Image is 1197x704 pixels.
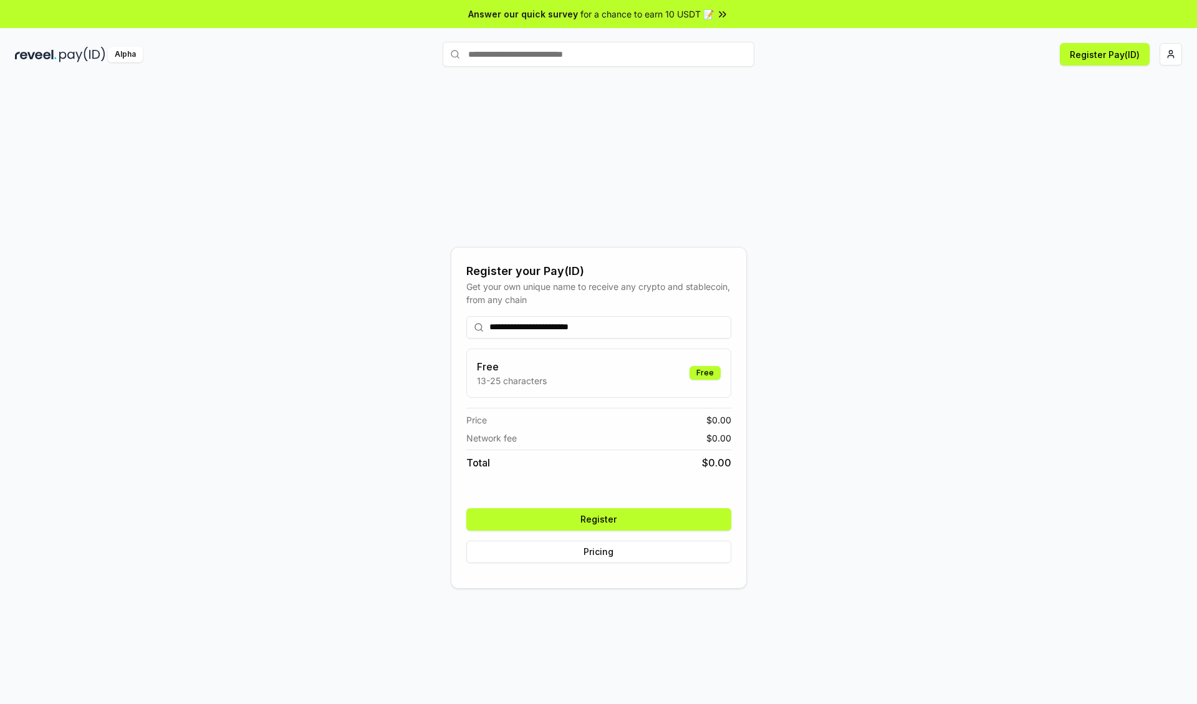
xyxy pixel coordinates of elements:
[15,47,57,62] img: reveel_dark
[466,455,490,470] span: Total
[108,47,143,62] div: Alpha
[466,508,731,531] button: Register
[468,7,578,21] span: Answer our quick survey
[1060,43,1150,65] button: Register Pay(ID)
[580,7,714,21] span: for a chance to earn 10 USDT 📝
[466,280,731,306] div: Get your own unique name to receive any crypto and stablecoin, from any chain
[477,374,547,387] p: 13-25 characters
[466,541,731,563] button: Pricing
[702,455,731,470] span: $ 0.00
[466,263,731,280] div: Register your Pay(ID)
[706,413,731,427] span: $ 0.00
[466,432,517,445] span: Network fee
[477,359,547,374] h3: Free
[690,366,721,380] div: Free
[59,47,105,62] img: pay_id
[466,413,487,427] span: Price
[706,432,731,445] span: $ 0.00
